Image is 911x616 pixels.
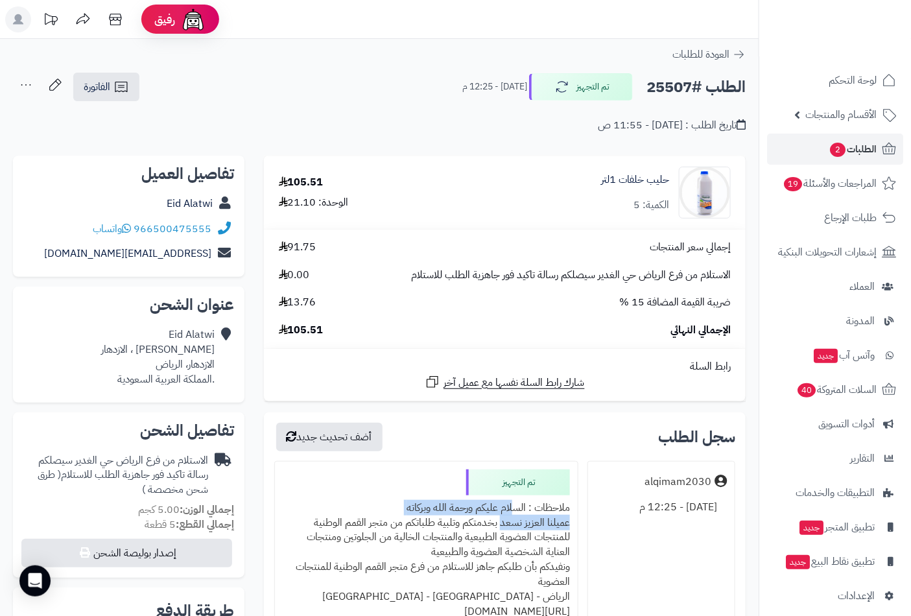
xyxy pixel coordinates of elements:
[269,359,740,374] div: رابط السلة
[23,453,208,498] div: الاستلام من فرع الرياض حي الغدير سيصلكم رسالة تاكيد فور جاهزية الطلب للاستلام
[23,423,234,438] h2: تفاصيل الشحن
[796,484,875,502] span: التطبيقات والخدمات
[672,47,746,62] a: العودة للطلبات
[767,340,903,371] a: وآتس آبجديد
[830,143,846,157] span: 2
[784,177,802,191] span: 19
[176,517,234,532] strong: إجمالي القطع:
[44,246,211,261] a: [EMAIL_ADDRESS][DOMAIN_NAME]
[767,477,903,508] a: التطبيقات والخدمات
[138,502,234,517] small: 5.00 كجم
[767,202,903,233] a: طلبات الإرجاع
[466,469,570,495] div: تم التجهيز
[785,552,875,571] span: تطبيق نقاط البيع
[598,118,746,133] div: تاريخ الطلب : [DATE] - 11:55 ص
[818,415,875,433] span: أدوات التسويق
[646,74,746,101] h2: الطلب #25507
[279,195,349,210] div: الوحدة: 21.10
[529,73,633,101] button: تم التجهيز
[411,268,731,283] span: الاستلام من فرع الرياض حي الغدير سيصلكم رسالة تاكيد فور جاهزية الطلب للاستلام
[829,71,877,89] span: لوحة التحكم
[154,12,175,27] span: رفيق
[767,512,903,543] a: تطبيق المتجرجديد
[601,172,669,187] a: حليب خلفات 1لتر
[798,383,816,397] span: 40
[23,166,234,182] h2: تفاصيل العميل
[812,346,875,364] span: وآتس آب
[134,221,211,237] a: 966500475555
[823,34,899,62] img: logo-2.png
[38,467,208,497] span: ( طرق شحن مخصصة )
[680,167,730,219] img: 1696968873-27-90x90.jpg
[838,587,875,605] span: الإعدادات
[462,80,527,93] small: [DATE] - 12:25 م
[93,221,131,237] a: واتساب
[778,243,877,261] span: إشعارات التحويلات البنكية
[279,268,310,283] span: 0.00
[167,196,213,211] a: Eid Alatwi
[829,140,877,158] span: الطلبات
[824,209,877,227] span: طلبات الإرجاع
[767,168,903,199] a: المراجعات والأسئلة19
[767,443,903,474] a: التقارير
[425,374,585,390] a: شارك رابط السلة نفسها مع عميل آخر
[658,429,735,445] h3: سجل الطلب
[672,47,729,62] span: العودة للطلبات
[444,375,585,390] span: شارك رابط السلة نفسها مع عميل آخر
[279,295,316,310] span: 13.76
[101,327,215,386] div: Eid Alatwi [PERSON_NAME] ، الازدهار الازدهار، الرياض .المملكة العربية السعودية
[767,305,903,337] a: المدونة
[767,374,903,405] a: السلات المتروكة40
[670,323,731,338] span: الإجمالي النهائي
[84,79,110,95] span: الفاتورة
[279,323,324,338] span: 105.51
[19,565,51,597] div: Open Intercom Messenger
[814,349,838,363] span: جديد
[767,65,903,96] a: لوحة التحكم
[846,312,875,330] span: المدونة
[849,278,875,296] span: العملاء
[180,502,234,517] strong: إجمالي الوزن:
[767,580,903,611] a: الإعدادات
[145,517,234,532] small: 5 قطعة
[650,240,731,255] span: إجمالي سعر المنتجات
[786,555,810,569] span: جديد
[633,198,669,213] div: الكمية: 5
[619,295,731,310] span: ضريبة القيمة المضافة 15 %
[596,495,727,520] div: [DATE] - 12:25 م
[767,546,903,577] a: تطبيق نقاط البيعجديد
[279,240,316,255] span: 91.75
[767,409,903,440] a: أدوات التسويق
[34,6,67,36] a: تحديثات المنصة
[180,6,206,32] img: ai-face.png
[21,539,232,567] button: إصدار بوليصة الشحن
[767,237,903,268] a: إشعارات التحويلات البنكية
[767,134,903,165] a: الطلبات2
[796,381,877,399] span: السلات المتروكة
[276,423,383,451] button: أضف تحديث جديد
[73,73,139,101] a: الفاتورة
[767,271,903,302] a: العملاء
[645,475,711,490] div: alqimam2030
[279,175,324,190] div: 105.51
[805,106,877,124] span: الأقسام والمنتجات
[783,174,877,193] span: المراجعات والأسئلة
[799,521,823,535] span: جديد
[798,518,875,536] span: تطبيق المتجر
[23,297,234,313] h2: عنوان الشحن
[850,449,875,468] span: التقارير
